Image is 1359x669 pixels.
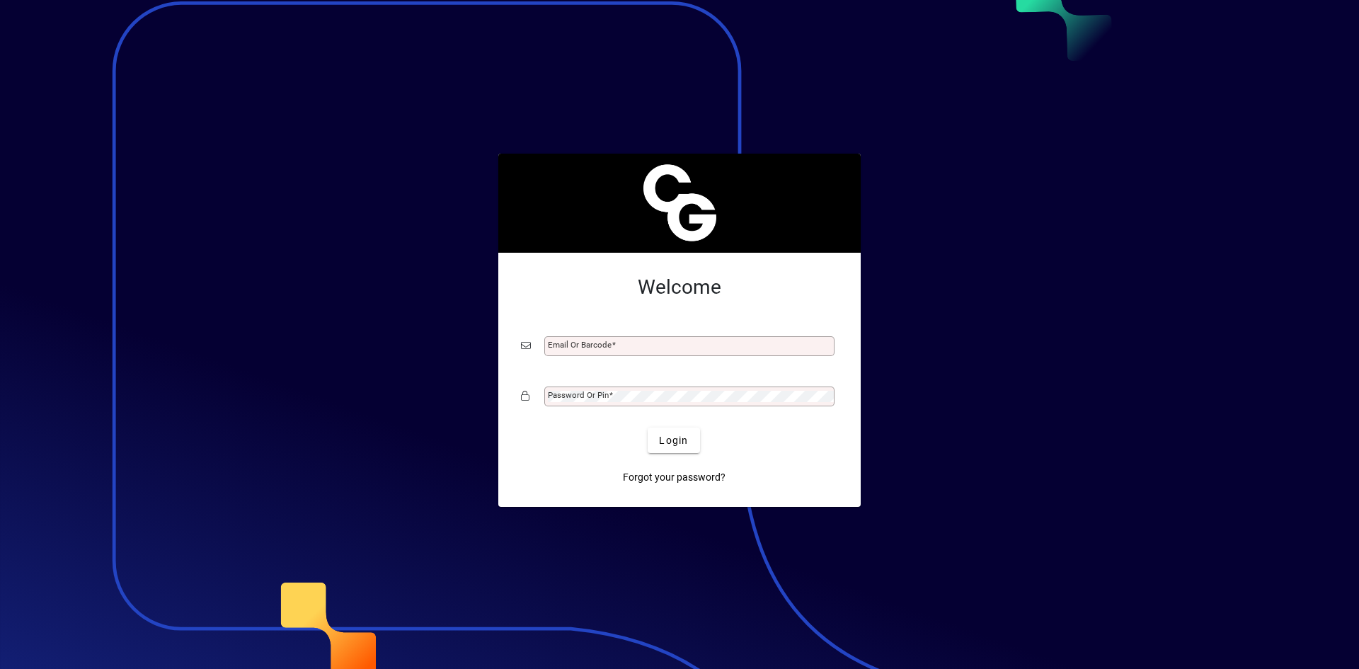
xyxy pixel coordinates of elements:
span: Login [659,433,688,448]
span: Forgot your password? [623,470,726,485]
button: Login [648,428,699,453]
a: Forgot your password? [617,464,731,490]
mat-label: Email or Barcode [548,340,612,350]
h2: Welcome [521,275,838,299]
mat-label: Password or Pin [548,390,609,400]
